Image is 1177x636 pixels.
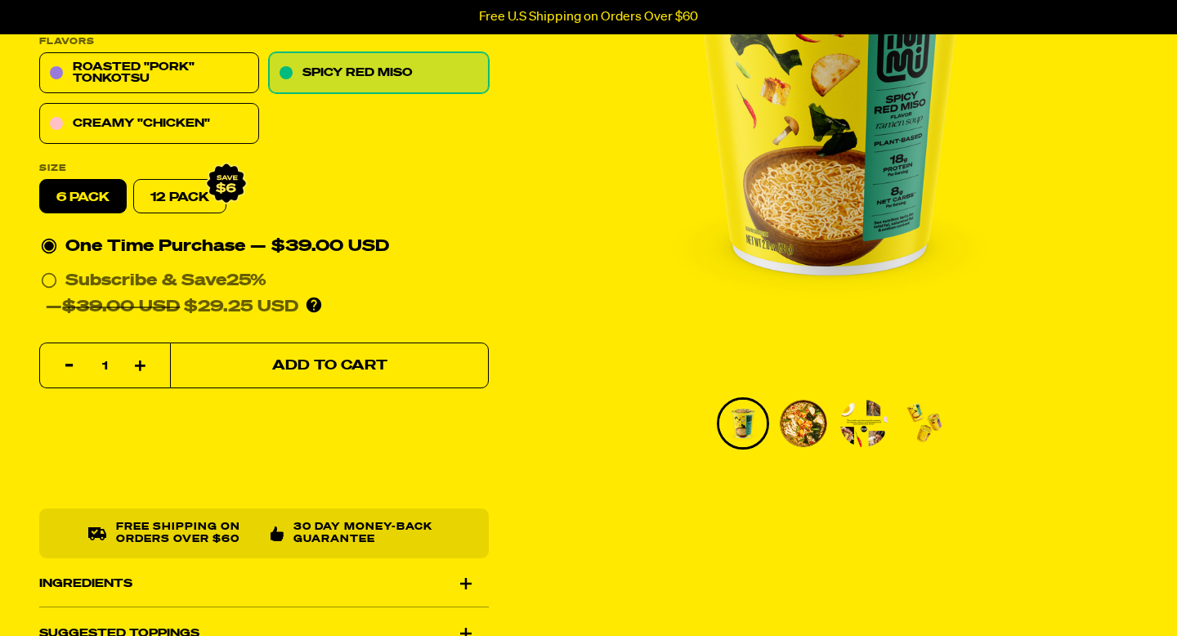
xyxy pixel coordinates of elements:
span: Add to Cart [272,359,387,373]
a: Spicy Red Miso [269,53,489,94]
p: 30 Day Money-Back Guarantee [293,522,440,546]
img: Spicy Red Miso Cup Ramen [840,400,888,447]
img: Spicy Red Miso Cup Ramen [901,400,948,447]
div: — $39.00 USD [250,234,389,260]
img: Spicy Red Miso Cup Ramen [719,400,767,447]
label: 6 pack [39,180,127,214]
li: Go to slide 4 [898,397,951,450]
label: Size [39,164,489,173]
li: Go to slide 1 [717,397,769,450]
input: quantity [50,344,160,390]
a: Creamy "Chicken" [39,104,259,145]
button: Add to Cart [170,343,489,389]
li: Go to slide 2 [777,397,830,450]
div: — $29.25 USD [46,294,298,320]
a: 12 Pack [133,180,226,214]
span: 25% [226,273,266,289]
li: Go to slide 3 [838,397,890,450]
p: Free shipping on orders over $60 [116,522,257,546]
p: Flavors [39,38,489,47]
img: Spicy Red Miso Cup Ramen [780,400,827,447]
div: Ingredients [39,561,489,607]
div: PDP main carousel thumbnails [555,397,1104,450]
div: One Time Purchase [41,234,487,260]
div: Subscribe & Save [65,268,266,294]
p: Free U.S Shipping on Orders Over $60 [479,10,698,25]
del: $39.00 USD [62,299,180,316]
a: Roasted "Pork" Tonkotsu [39,53,259,94]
